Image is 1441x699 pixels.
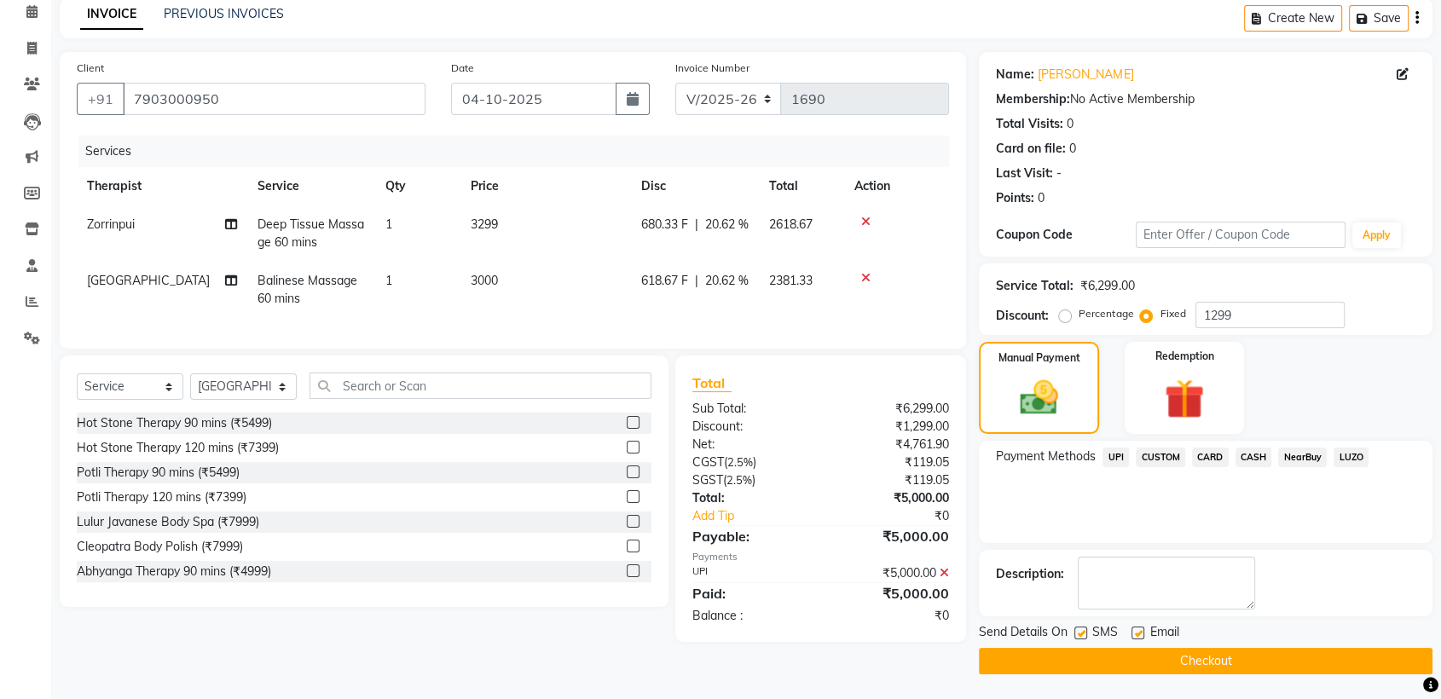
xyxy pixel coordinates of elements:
[1056,165,1062,182] div: -
[375,167,460,205] th: Qty
[844,507,962,525] div: ₹0
[1067,115,1074,133] div: 0
[77,538,243,556] div: Cleopatra Body Polish (₹7999)
[769,217,813,232] span: 2618.67
[77,439,279,457] div: Hot Stone Therapy 120 mins (₹7399)
[247,167,375,205] th: Service
[695,272,698,290] span: |
[821,400,963,418] div: ₹6,299.00
[258,217,364,250] span: Deep Tissue Massage 60 mins
[680,400,821,418] div: Sub Total:
[77,464,240,482] div: Potli Therapy 90 mins (₹5499)
[821,418,963,436] div: ₹1,299.00
[641,216,688,234] span: 680.33 F
[471,273,498,288] span: 3000
[1038,66,1133,84] a: [PERSON_NAME]
[979,623,1068,644] span: Send Details On
[1079,306,1133,321] label: Percentage
[996,90,1070,108] div: Membership:
[844,167,949,205] th: Action
[680,583,821,604] div: Paid:
[77,167,247,205] th: Therapist
[1278,448,1327,467] span: NearBuy
[996,226,1136,244] div: Coupon Code
[692,472,723,488] span: SGST
[692,454,724,470] span: CGST
[821,583,963,604] div: ₹5,000.00
[996,90,1415,108] div: No Active Membership
[680,489,821,507] div: Total:
[996,277,1074,295] div: Service Total:
[77,83,124,115] button: +91
[821,436,963,453] div: ₹4,761.90
[1192,448,1229,467] span: CARD
[996,189,1034,207] div: Points:
[680,564,821,582] div: UPI
[77,563,271,581] div: Abhyanga Therapy 90 mins (₹4999)
[1244,5,1342,32] button: Create New
[821,607,963,625] div: ₹0
[680,418,821,436] div: Discount:
[705,272,749,290] span: 20.62 %
[78,136,962,167] div: Services
[821,526,963,546] div: ₹5,000.00
[675,61,749,76] label: Invoice Number
[979,648,1432,674] button: Checkout
[1349,5,1409,32] button: Save
[1092,623,1118,644] span: SMS
[460,167,631,205] th: Price
[821,489,963,507] div: ₹5,000.00
[1069,140,1076,158] div: 0
[1008,376,1069,419] img: _cash.svg
[1080,277,1134,295] div: ₹6,299.00
[821,564,963,582] div: ₹5,000.00
[258,273,357,306] span: Balinese Massage 60 mins
[680,526,821,546] div: Payable:
[996,66,1034,84] div: Name:
[1155,349,1213,364] label: Redemption
[385,273,392,288] span: 1
[692,374,732,392] span: Total
[631,167,759,205] th: Disc
[727,455,753,469] span: 2.5%
[695,216,698,234] span: |
[123,83,425,115] input: Search by Name/Mobile/Email/Code
[726,473,752,487] span: 2.5%
[759,167,844,205] th: Total
[471,217,498,232] span: 3299
[998,350,1080,366] label: Manual Payment
[1038,189,1045,207] div: 0
[451,61,474,76] label: Date
[77,488,246,506] div: Potli Therapy 120 mins (₹7399)
[996,307,1049,325] div: Discount:
[996,140,1066,158] div: Card on file:
[77,414,272,432] div: Hot Stone Therapy 90 mins (₹5499)
[87,217,135,232] span: Zorrinpui
[1160,306,1185,321] label: Fixed
[1352,222,1401,248] button: Apply
[705,216,749,234] span: 20.62 %
[1236,448,1272,467] span: CASH
[769,273,813,288] span: 2381.33
[996,165,1053,182] div: Last Visit:
[310,373,651,399] input: Search or Scan
[77,513,259,531] div: Lulur Javanese Body Spa (₹7999)
[821,471,963,489] div: ₹119.05
[1136,448,1185,467] span: CUSTOM
[680,436,821,453] div: Net:
[641,272,688,290] span: 618.67 F
[996,565,1064,583] div: Description:
[692,550,949,564] div: Payments
[164,6,284,21] a: PREVIOUS INVOICES
[680,607,821,625] div: Balance :
[821,453,963,471] div: ₹119.05
[680,453,821,471] div: ( )
[1136,222,1346,248] input: Enter Offer / Coupon Code
[680,471,821,489] div: ( )
[996,115,1063,133] div: Total Visits:
[1152,374,1216,424] img: _gift.svg
[680,507,844,525] a: Add Tip
[87,273,210,288] span: [GEOGRAPHIC_DATA]
[996,448,1096,465] span: Payment Methods
[1102,448,1129,467] span: UPI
